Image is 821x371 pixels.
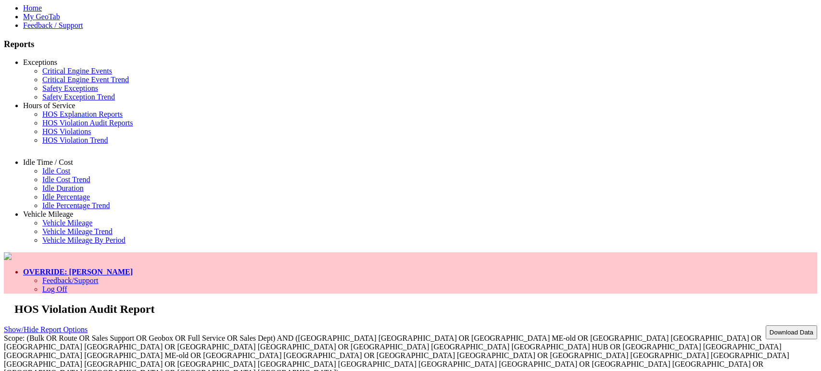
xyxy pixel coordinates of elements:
[766,325,817,339] button: Download Data
[4,252,12,260] img: pepsilogo.png
[42,167,70,175] a: Idle Cost
[23,268,133,276] a: OVERRIDE: [PERSON_NAME]
[42,136,108,144] a: HOS Violation Trend
[14,303,817,316] h2: HOS Violation Audit Report
[4,39,817,49] h3: Reports
[42,119,133,127] a: HOS Violation Audit Reports
[42,84,98,92] a: Safety Exceptions
[42,236,126,244] a: Vehicle Mileage By Period
[23,12,60,21] a: My GeoTab
[4,323,88,336] a: Show/Hide Report Options
[42,285,67,293] a: Log Off
[23,21,83,29] a: Feedback / Support
[42,276,98,284] a: Feedback/Support
[42,110,123,118] a: HOS Explanation Reports
[42,127,91,136] a: HOS Violations
[42,193,90,201] a: Idle Percentage
[42,67,112,75] a: Critical Engine Events
[42,93,115,101] a: Safety Exception Trend
[42,184,84,192] a: Idle Duration
[42,219,92,227] a: Vehicle Mileage
[42,201,110,210] a: Idle Percentage Trend
[23,58,57,66] a: Exceptions
[42,227,113,235] a: Vehicle Mileage Trend
[23,101,75,110] a: Hours of Service
[42,75,129,84] a: Critical Engine Event Trend
[23,158,73,166] a: Idle Time / Cost
[42,175,90,184] a: Idle Cost Trend
[23,210,73,218] a: Vehicle Mileage
[23,4,42,12] a: Home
